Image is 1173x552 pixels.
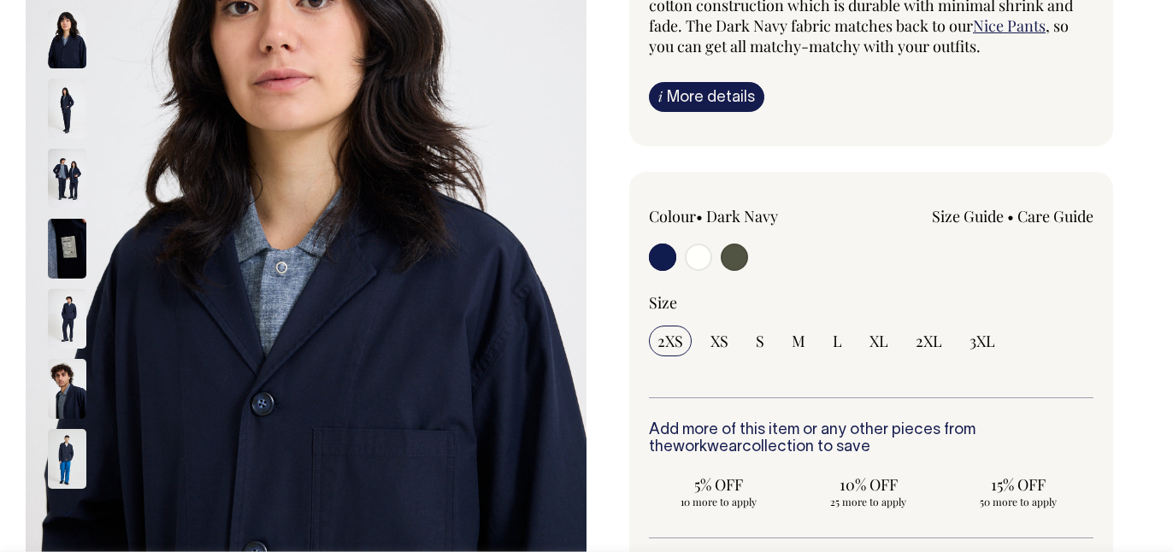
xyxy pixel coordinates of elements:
[747,326,773,356] input: S
[658,87,663,105] span: i
[54,494,80,532] button: Next
[973,15,1046,36] a: Nice Pants
[710,331,728,351] span: XS
[907,326,951,356] input: 2XL
[706,206,778,226] label: Dark Navy
[48,149,86,208] img: dark-navy
[673,440,742,455] a: workwear
[932,206,1004,226] a: Size Guide
[833,331,842,351] span: L
[657,331,683,351] span: 2XS
[958,495,1080,508] span: 50 more to apply
[48,9,86,68] img: dark-navy
[48,289,86,349] img: dark-navy
[702,326,737,356] input: XS
[649,326,692,356] input: 2XS
[861,326,897,356] input: XL
[649,422,1093,456] h6: Add more of this item or any other pieces from the collection to save
[649,15,1069,56] span: , so you can get all matchy-matchy with your outfits.
[949,469,1088,514] input: 15% OFF 50 more to apply
[649,82,764,112] a: iMore details
[869,331,888,351] span: XL
[958,474,1080,495] span: 15% OFF
[783,326,814,356] input: M
[792,331,805,351] span: M
[657,474,780,495] span: 5% OFF
[48,219,86,279] img: dark-navy
[48,79,86,138] img: dark-navy
[1017,206,1093,226] a: Care Guide
[696,206,703,226] span: •
[48,429,86,489] img: dark-navy
[756,331,764,351] span: S
[48,359,86,419] img: dark-navy
[649,469,788,514] input: 5% OFF 10 more to apply
[970,331,995,351] span: 3XL
[1007,206,1014,226] span: •
[799,469,938,514] input: 10% OFF 25 more to apply
[824,326,851,356] input: L
[649,292,1093,313] div: Size
[916,331,942,351] span: 2XL
[807,474,929,495] span: 10% OFF
[961,326,1004,356] input: 3XL
[657,495,780,508] span: 10 more to apply
[807,495,929,508] span: 25 more to apply
[649,206,827,226] div: Colour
